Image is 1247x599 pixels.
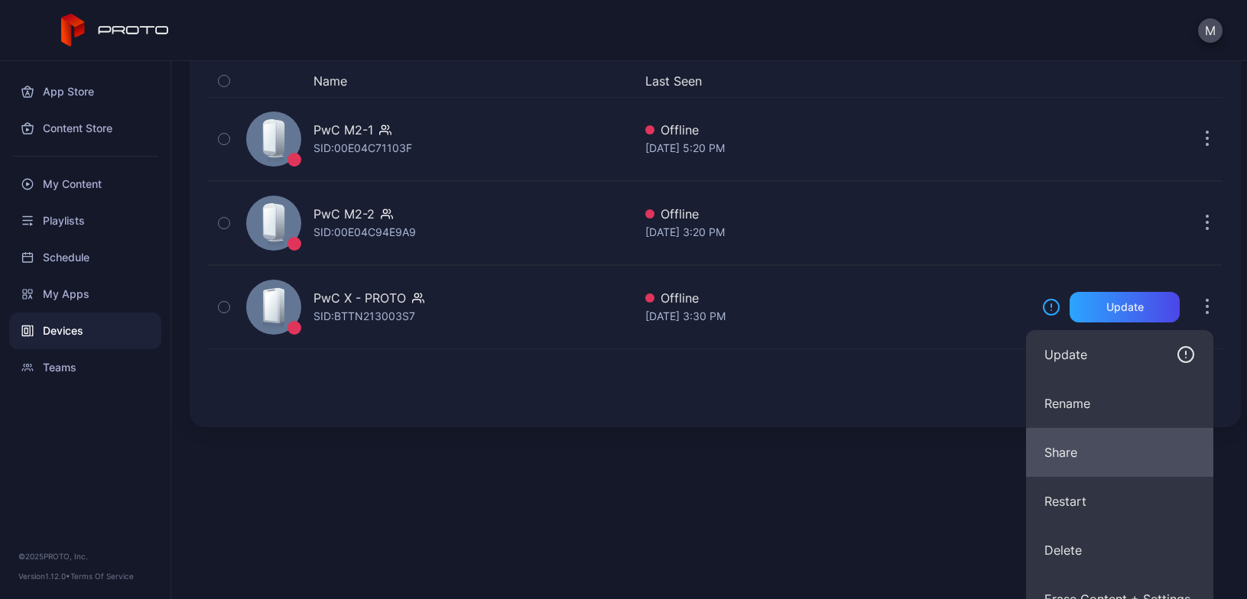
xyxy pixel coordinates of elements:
[9,110,161,147] a: Content Store
[70,571,134,581] a: Terms Of Service
[9,312,161,349] a: Devices
[645,205,1030,223] div: Offline
[1198,18,1223,43] button: M
[313,121,373,139] div: PwC M2-1
[1192,72,1223,90] div: Options
[313,223,416,241] div: SID: 00E04C94E9A9
[1026,526,1213,575] button: Delete
[1044,345,1087,364] div: Update
[313,139,412,157] div: SID: 00E04C71103F
[645,307,1030,325] div: [DATE] 3:30 PM
[1026,428,1213,477] button: Share
[313,307,415,325] div: SID: BTTN213003S7
[18,550,152,562] div: © 2025 PROTO, Inc.
[9,202,161,239] a: Playlists
[1106,301,1144,313] div: Update
[9,166,161,202] a: My Content
[645,72,1024,90] button: Last Seen
[9,276,161,312] a: My Apps
[645,289,1030,307] div: Offline
[1070,292,1180,322] button: Update
[1026,330,1213,379] button: Update
[1036,72,1174,90] div: Update Device
[645,223,1030,241] div: [DATE] 3:20 PM
[313,289,406,307] div: PwC X - PROTO
[313,72,347,90] button: Name
[1026,477,1213,526] button: Restart
[645,139,1030,157] div: [DATE] 5:20 PM
[1026,379,1213,428] button: Rename
[18,571,70,581] span: Version 1.12.0 •
[9,349,161,386] a: Teams
[645,121,1030,139] div: Offline
[313,205,375,223] div: PwC M2-2
[9,239,161,276] a: Schedule
[9,73,161,110] a: App Store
